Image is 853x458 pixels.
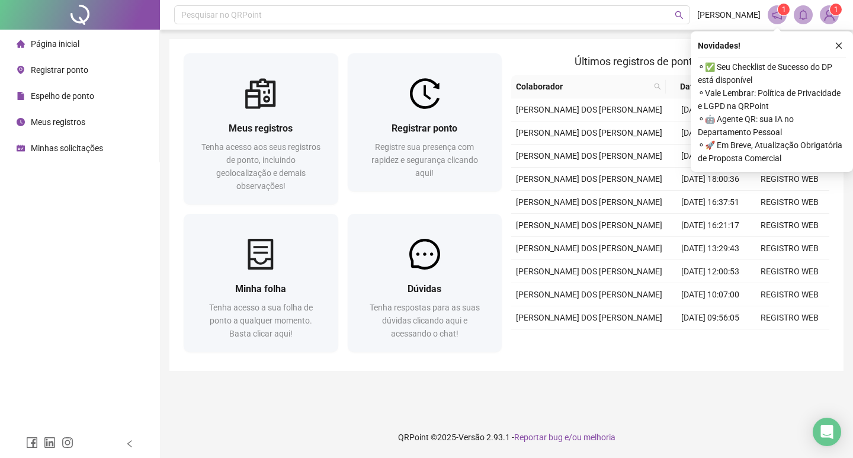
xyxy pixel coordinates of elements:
span: [PERSON_NAME] DOS [PERSON_NAME] [516,244,662,253]
td: REGISTRO WEB [750,191,829,214]
span: Versão [458,433,485,442]
sup: 1 [778,4,790,15]
td: [DATE] 13:29:43 [671,237,750,260]
td: REGISTRO WEB [750,283,829,306]
td: [DATE] 08:00:17 [671,145,750,168]
span: [PERSON_NAME] DOS [PERSON_NAME] [516,174,662,184]
span: search [652,78,663,95]
th: Data/Hora [666,75,743,98]
span: home [17,40,25,48]
td: [DATE] 10:12:53 [671,98,750,121]
div: Open Intercom Messenger [813,418,841,446]
td: REGISTRO WEB [750,306,829,329]
footer: QRPoint © 2025 - 2.93.1 - [160,417,853,458]
span: [PERSON_NAME] DOS [PERSON_NAME] [516,267,662,276]
span: [PERSON_NAME] DOS [PERSON_NAME] [516,128,662,137]
span: [PERSON_NAME] DOS [PERSON_NAME] [516,197,662,207]
span: Meus registros [31,117,85,127]
img: 89354 [820,6,838,24]
span: Dúvidas [408,283,441,294]
span: Registrar ponto [392,123,457,134]
td: REGISTRO WEB [750,260,829,283]
span: Espelho de ponto [31,91,94,101]
span: [PERSON_NAME] [697,8,761,21]
span: [PERSON_NAME] DOS [PERSON_NAME] [516,220,662,230]
span: Minha folha [235,283,286,294]
span: Colaborador [516,80,649,93]
span: ⚬ Vale Lembrar: Política de Privacidade e LGPD na QRPoint [698,87,846,113]
span: Tenha acesso aos seus registros de ponto, incluindo geolocalização e demais observações! [201,142,320,191]
span: Reportar bug e/ou melhoria [514,433,615,442]
span: Tenha acesso a sua folha de ponto a qualquer momento. Basta clicar aqui! [209,303,313,338]
a: Registrar pontoRegistre sua presença com rapidez e segurança clicando aqui! [348,53,502,191]
span: search [654,83,661,90]
span: bell [798,9,809,20]
td: [DATE] 18:00:36 [671,168,750,191]
span: instagram [62,437,73,449]
span: Registrar ponto [31,65,88,75]
span: facebook [26,437,38,449]
span: environment [17,66,25,74]
span: notification [772,9,783,20]
span: Meus registros [229,123,293,134]
span: left [126,440,134,448]
span: 1 [782,5,786,14]
span: Data/Hora [671,80,729,93]
span: close [835,41,843,50]
td: REGISTRO WEB [750,214,829,237]
span: Últimos registros de ponto sincronizados [575,55,766,68]
td: REGISTRO WEB [750,237,829,260]
a: DúvidasTenha respostas para as suas dúvidas clicando aqui e acessando o chat! [348,214,502,352]
span: ⚬ 🤖 Agente QR: sua IA no Departamento Pessoal [698,113,846,139]
a: Minha folhaTenha acesso a sua folha de ponto a qualquer momento. Basta clicar aqui! [184,214,338,352]
a: Meus registrosTenha acesso aos seus registros de ponto, incluindo geolocalização e demais observa... [184,53,338,204]
td: [DATE] 10:07:00 [671,283,750,306]
span: search [675,11,684,20]
td: REGISTRO WEB [750,329,829,353]
span: [PERSON_NAME] DOS [PERSON_NAME] [516,313,662,322]
span: Registre sua presença com rapidez e segurança clicando aqui! [371,142,478,178]
td: [DATE] 12:00:53 [671,260,750,283]
span: ⚬ ✅ Seu Checklist de Sucesso do DP está disponível [698,60,846,87]
span: linkedin [44,437,56,449]
span: file [17,92,25,100]
span: Minhas solicitações [31,143,103,153]
span: ⚬ 🚀 Em Breve, Atualização Obrigatória de Proposta Comercial [698,139,846,165]
span: Tenha respostas para as suas dúvidas clicando aqui e acessando o chat! [370,303,480,338]
span: [PERSON_NAME] DOS [PERSON_NAME] [516,105,662,114]
span: Página inicial [31,39,79,49]
td: [DATE] 10:02:06 [671,121,750,145]
sup: Atualize o seu contato no menu Meus Dados [830,4,842,15]
span: Novidades ! [698,39,740,52]
td: [DATE] 16:37:51 [671,191,750,214]
td: REGISTRO WEB [750,168,829,191]
td: [DATE] 09:56:05 [671,306,750,329]
span: 1 [834,5,838,14]
span: clock-circle [17,118,25,126]
span: schedule [17,144,25,152]
span: [PERSON_NAME] DOS [PERSON_NAME] [516,290,662,299]
span: [PERSON_NAME] DOS [PERSON_NAME] [516,151,662,161]
td: [DATE] 16:21:17 [671,214,750,237]
td: [DATE] 07:57:50 [671,329,750,353]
